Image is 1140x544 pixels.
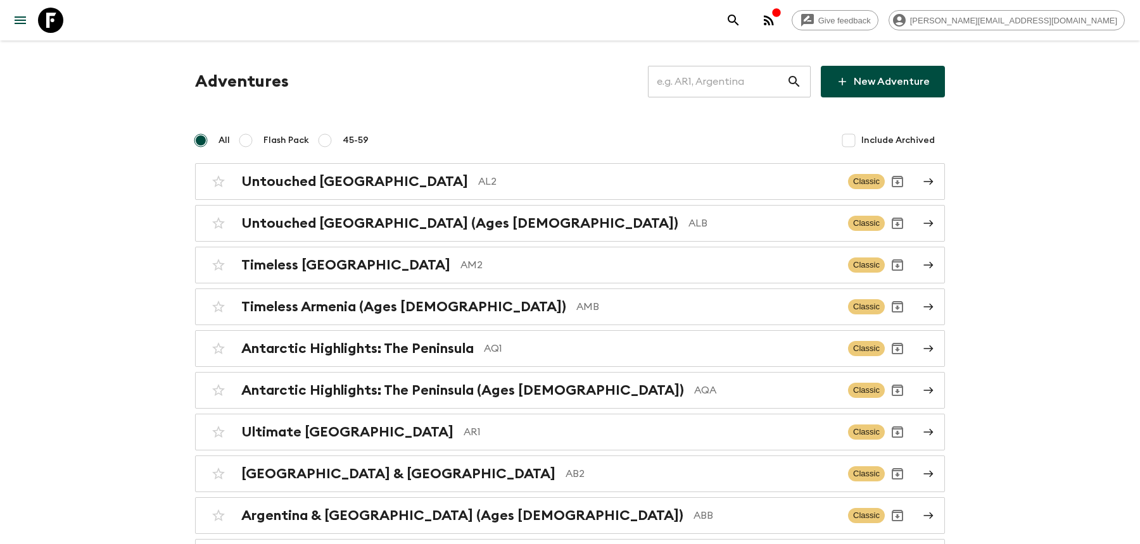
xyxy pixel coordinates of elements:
[848,257,885,273] span: Classic
[694,383,838,398] p: AQA
[241,507,683,524] h2: Argentina & [GEOGRAPHIC_DATA] (Ages [DEMOGRAPHIC_DATA])
[889,10,1125,30] div: [PERSON_NAME][EMAIL_ADDRESS][DOMAIN_NAME]
[792,10,878,30] a: Give feedback
[241,257,450,273] h2: Timeless [GEOGRAPHIC_DATA]
[885,252,910,278] button: Archive
[848,466,885,481] span: Classic
[848,174,885,189] span: Classic
[241,215,678,232] h2: Untouched [GEOGRAPHIC_DATA] (Ages [DEMOGRAPHIC_DATA])
[241,424,453,440] h2: Ultimate [GEOGRAPHIC_DATA]
[811,16,878,25] span: Give feedback
[343,134,369,147] span: 45-59
[648,64,787,99] input: e.g. AR1, Argentina
[688,216,838,231] p: ALB
[195,205,945,242] a: Untouched [GEOGRAPHIC_DATA] (Ages [DEMOGRAPHIC_DATA])ALBClassicArchive
[885,336,910,361] button: Archive
[721,8,746,33] button: search adventures
[821,66,945,97] a: New Adventure
[885,419,910,445] button: Archive
[848,299,885,314] span: Classic
[576,299,838,314] p: AMB
[195,247,945,283] a: Timeless [GEOGRAPHIC_DATA]AM2ClassicArchive
[848,424,885,440] span: Classic
[478,174,838,189] p: AL2
[848,341,885,356] span: Classic
[885,211,910,236] button: Archive
[241,382,684,399] h2: Antarctic Highlights: The Peninsula (Ages [DEMOGRAPHIC_DATA])
[885,461,910,486] button: Archive
[218,134,230,147] span: All
[195,330,945,367] a: Antarctic Highlights: The PeninsulaAQ1ClassicArchive
[241,340,474,357] h2: Antarctic Highlights: The Peninsula
[460,257,838,273] p: AM2
[464,424,838,440] p: AR1
[903,16,1124,25] span: [PERSON_NAME][EMAIL_ADDRESS][DOMAIN_NAME]
[693,508,838,523] p: ABB
[195,455,945,492] a: [GEOGRAPHIC_DATA] & [GEOGRAPHIC_DATA]AB2ClassicArchive
[848,216,885,231] span: Classic
[848,383,885,398] span: Classic
[885,378,910,403] button: Archive
[195,372,945,409] a: Antarctic Highlights: The Peninsula (Ages [DEMOGRAPHIC_DATA])AQAClassicArchive
[566,466,838,481] p: AB2
[885,503,910,528] button: Archive
[241,299,566,315] h2: Timeless Armenia (Ages [DEMOGRAPHIC_DATA])
[861,134,935,147] span: Include Archived
[484,341,838,356] p: AQ1
[241,466,555,482] h2: [GEOGRAPHIC_DATA] & [GEOGRAPHIC_DATA]
[885,294,910,319] button: Archive
[241,173,468,190] h2: Untouched [GEOGRAPHIC_DATA]
[8,8,33,33] button: menu
[263,134,309,147] span: Flash Pack
[885,169,910,194] button: Archive
[195,497,945,534] a: Argentina & [GEOGRAPHIC_DATA] (Ages [DEMOGRAPHIC_DATA])ABBClassicArchive
[195,414,945,450] a: Ultimate [GEOGRAPHIC_DATA]AR1ClassicArchive
[195,163,945,200] a: Untouched [GEOGRAPHIC_DATA]AL2ClassicArchive
[195,69,289,94] h1: Adventures
[195,288,945,325] a: Timeless Armenia (Ages [DEMOGRAPHIC_DATA])AMBClassicArchive
[848,508,885,523] span: Classic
